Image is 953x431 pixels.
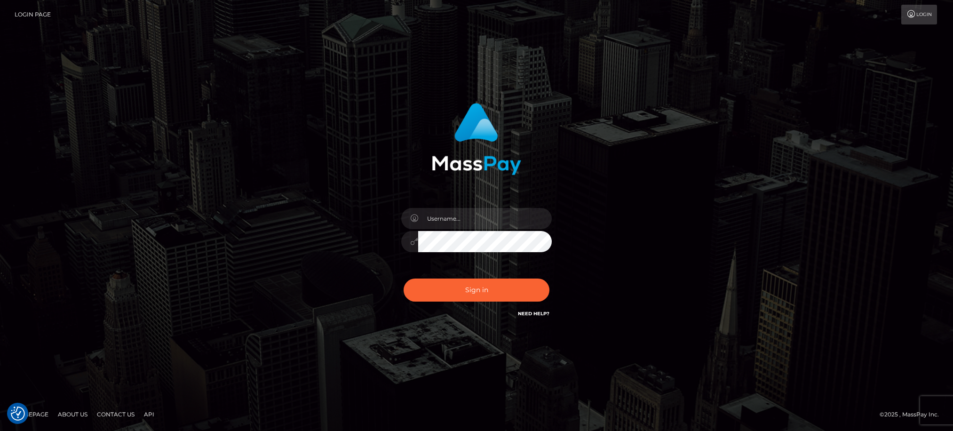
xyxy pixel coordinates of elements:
button: Consent Preferences [11,407,25,421]
button: Sign in [404,279,549,302]
a: Login [901,5,937,24]
img: MassPay Login [432,103,521,175]
a: Contact Us [93,407,138,422]
a: Homepage [10,407,52,422]
a: About Us [54,407,91,422]
a: API [140,407,158,422]
a: Need Help? [518,311,549,317]
input: Username... [418,208,552,229]
img: Revisit consent button [11,407,25,421]
a: Login Page [15,5,51,24]
div: © 2025 , MassPay Inc. [880,409,946,420]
